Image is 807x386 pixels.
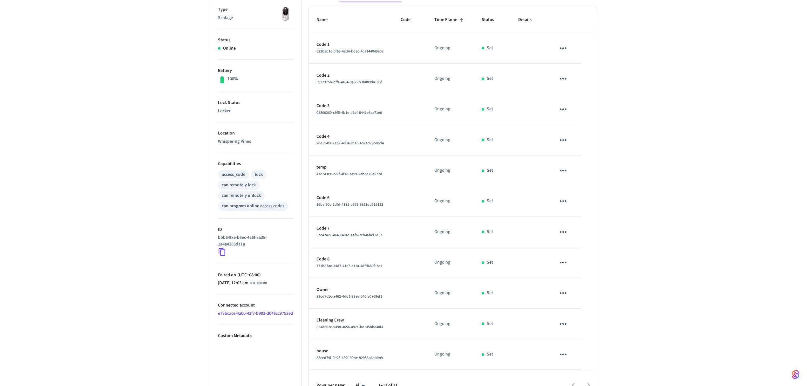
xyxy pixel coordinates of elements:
p: Set [487,45,493,52]
p: Code 3 [316,103,385,109]
p: Set [487,106,493,113]
td: Ongoing [427,217,474,247]
p: Schlage [218,15,294,21]
span: 08806260-c9f5-4b1e-b1ef-8441e6aa71e6 [316,110,382,115]
p: Code 7 [316,225,385,232]
td: Ongoing [427,64,474,94]
span: Details [518,15,540,25]
p: Owner [316,286,385,293]
span: 20d394fe-7ab2-4004-9c10-4b2ad79b06d4 [316,141,384,146]
span: 85eed79f-0e95-480f-99be-92953b6eb0b9 [316,355,383,361]
table: sticky table [309,7,597,370]
span: Status [482,15,502,25]
span: Name [316,15,336,25]
p: Battery [218,67,294,74]
span: UTC+08:00 [250,280,267,286]
p: house [316,348,385,355]
td: Ongoing [427,309,474,339]
td: Ongoing [427,94,474,125]
p: Set [487,198,493,204]
p: bbb64f8e-b8ec-4a6f-8a38-1a4a4286da1a [218,234,291,248]
p: Code 1 [316,41,385,48]
p: Locked [218,108,294,114]
p: Location [218,130,294,137]
td: Ongoing [427,278,474,308]
div: access_code [222,171,245,178]
p: Capabilities [218,161,294,167]
span: 16bef60c-1dfd-4131-b673-9323dd516122 [316,202,383,207]
span: 47c743ce-227f-4f16-ae99-2abcd70e572d [316,171,382,177]
img: SeamLogoGradient.69752ec5.svg [792,369,799,380]
p: Code 4 [316,133,385,140]
p: Cleaning Crew [316,317,385,324]
p: ID [218,226,294,233]
td: Ongoing [427,33,474,64]
p: Custom Metadata [218,333,294,339]
p: Code 6 [316,195,385,201]
td: Ongoing [427,339,474,370]
td: Ongoing [427,186,474,217]
td: Ongoing [427,155,474,186]
span: 824d662c-9498-4656-a92c-be145bbe40f4 [316,324,383,330]
td: Ongoing [427,125,474,155]
p: Code 2 [316,72,385,79]
div: can program online access codes [222,203,284,210]
p: Set [487,167,493,174]
p: Connected account [218,302,294,309]
p: Whispering Pines [218,138,294,145]
div: can remotely unlock [222,192,261,199]
span: 622b8b1c-0f68-48d4-bd3c-4ca144049e02 [316,49,383,54]
p: Set [487,290,493,296]
div: Asia/Singapore [218,280,267,286]
span: 89cd7c1c-a462-4dd1-83ae-046fe0869ef1 [316,294,382,299]
a: e79bcace-4a00-42f7-b903-d046cc9752ed [218,310,293,317]
p: temp [316,164,385,171]
p: Lock Status [218,100,294,106]
p: Type [218,6,294,13]
p: Set [487,259,493,266]
div: lock [255,171,263,178]
p: Code 8 [316,256,385,263]
span: Time Frame [434,15,465,25]
p: Set [487,351,493,358]
p: Set [487,137,493,143]
p: Set [487,321,493,327]
p: Online [223,45,236,52]
div: can remotely lock [222,182,256,189]
p: Set [487,75,493,82]
p: Status [218,37,294,44]
span: Code [401,15,419,25]
p: Set [487,229,493,235]
td: Ongoing [427,247,474,278]
span: 5ac42a27-4648-404c-aaf6-2cb46bcf2d37 [316,232,382,238]
p: Paired on [218,272,294,279]
img: Yale Assure Touchscreen Wifi Smart Lock, Satin Nickel, Front [278,6,294,22]
p: 100% [227,76,238,82]
span: 771b87ae-34d7-41c7-a11a-4dfd680f18c1 [316,263,383,269]
span: 5927375b-bffa-4e34-9a60-b3b089da196f [316,79,382,85]
span: ( UTC+08:00 ) [236,272,261,278]
span: [DATE] 12:03 am [218,280,248,286]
